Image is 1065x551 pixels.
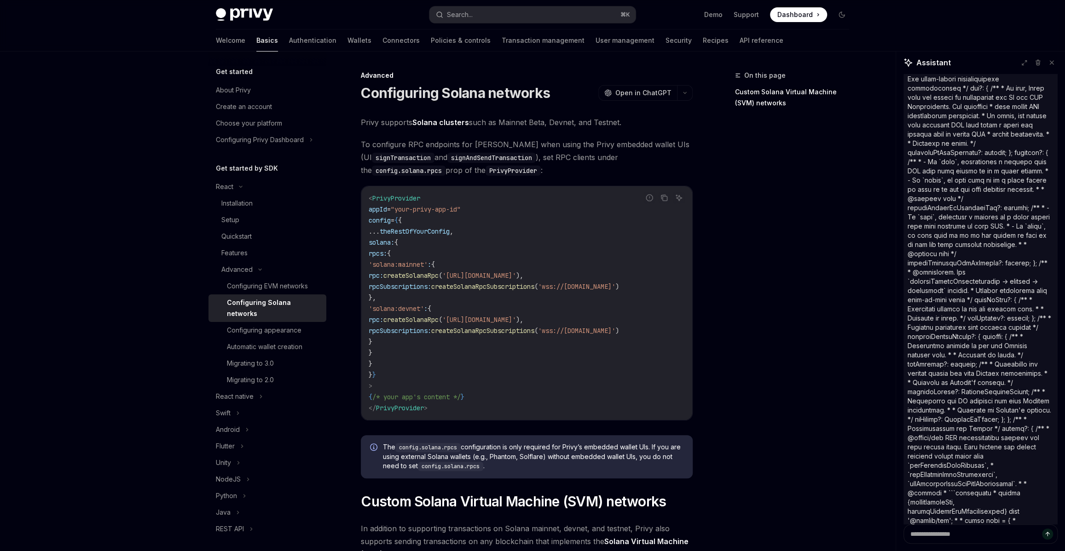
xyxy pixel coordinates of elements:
span: Custom Solana Virtual Machine (SVM) networks [361,493,666,510]
a: Recipes [703,29,729,52]
a: Connectors [382,29,420,52]
span: } [461,393,464,401]
span: { [394,238,398,247]
div: Features [221,247,248,258]
span: } [369,338,372,346]
div: Automatic wallet creation [227,341,302,352]
span: /* your app's content */ [372,393,461,401]
span: } [369,360,372,368]
span: ( [439,316,442,324]
span: theRestOfYourConfig [380,227,450,235]
div: Unity [216,457,231,468]
div: Choose your platform [216,118,282,129]
span: PrivyProvider [376,404,424,412]
span: createSolanaRpc [383,271,439,280]
span: Privy supports such as Mainnet Beta, Devnet, and Testnet. [361,116,693,129]
div: Migrating to 3.0 [227,358,274,369]
button: Copy the contents from the code block [658,192,670,204]
a: Welcome [216,29,245,52]
span: { [394,216,398,224]
button: Ask AI [673,192,685,204]
span: "your-privy-app-id" [391,205,461,213]
a: API reference [740,29,783,52]
a: Security [666,29,692,52]
span: '[URL][DOMAIN_NAME]' [442,316,516,324]
a: Quickstart [208,228,326,245]
span: } [369,371,372,379]
div: About Privy [216,85,251,96]
button: Toggle dark mode [834,7,849,22]
a: About Privy [208,82,326,98]
span: { [428,304,431,313]
span: 'wss://[DOMAIN_NAME]' [538,327,615,335]
span: ... [369,227,380,235]
a: Configuring EVM networks [208,278,326,294]
h5: Get started [216,66,253,77]
div: Advanced [361,71,693,80]
span: rpc: [369,271,383,280]
span: To configure RPC endpoints for [PERSON_NAME] when using the Privy embedded wallet UIs (UI and ), ... [361,138,693,177]
span: { [387,249,391,258]
span: { [369,393,372,401]
span: createSolanaRpc [383,316,439,324]
a: User management [596,29,654,52]
button: Report incorrect code [643,192,655,204]
span: On this page [744,70,786,81]
a: Configuring appearance [208,322,326,339]
div: Create an account [216,101,272,112]
div: Flutter [216,441,235,452]
span: > [424,404,428,412]
div: NodeJS [216,474,241,485]
div: Configuring Privy Dashboard [216,134,304,145]
a: Support [734,10,759,19]
div: Python [216,490,237,501]
a: Create an account [208,98,326,115]
a: Automatic wallet creation [208,339,326,355]
a: Configuring Solana networks [208,294,326,322]
button: Send message [1042,528,1053,540]
span: appId [369,205,387,213]
span: Open in ChatGPT [615,88,671,98]
span: PrivyProvider [372,194,420,202]
div: Search... [447,9,473,20]
div: Advanced [221,264,253,275]
span: < [369,194,372,202]
span: createSolanaRpcSubscriptions [431,282,534,291]
div: Java [216,507,231,518]
span: ( [534,282,538,291]
a: Basics [256,29,278,52]
a: Transaction management [502,29,585,52]
span: solana: [369,238,394,247]
div: Installation [221,198,253,209]
a: Solana clusters [412,118,469,127]
span: createSolanaRpcSubscriptions [431,327,534,335]
div: Android [216,424,240,435]
a: Migrating to 2.0 [208,372,326,388]
div: React [216,181,233,192]
span: ) [615,327,619,335]
span: 'wss://[DOMAIN_NAME]' [538,282,615,291]
span: = [387,205,391,213]
span: config [369,216,391,224]
span: '[URL][DOMAIN_NAME]' [442,271,516,280]
a: Wallets [347,29,371,52]
svg: Info [370,443,379,453]
a: Choose your platform [208,115,326,132]
a: Migrating to 3.0 [208,355,326,372]
div: React native [216,391,254,402]
span: Dashboard [777,10,813,19]
span: : [428,260,431,269]
span: The configuration is only required for Privy’s embedded wallet UIs. If you are using external Sol... [383,442,683,471]
span: } [372,371,376,379]
div: Quickstart [221,231,252,242]
span: , [450,227,453,235]
span: </ [369,404,376,412]
span: { [431,260,435,269]
h1: Configuring Solana networks [361,85,550,101]
a: Setup [208,212,326,228]
div: Swift [216,408,231,419]
span: ( [534,327,538,335]
a: Features [208,245,326,261]
span: = [391,216,394,224]
div: Configuring appearance [227,325,301,336]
